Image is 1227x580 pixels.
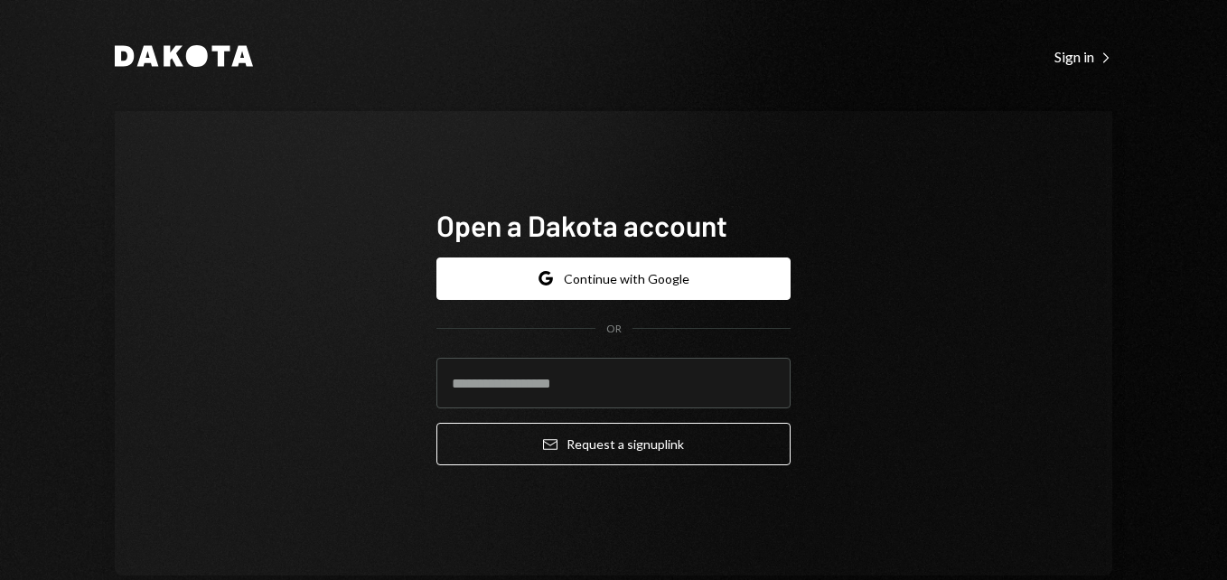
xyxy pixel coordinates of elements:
button: Continue with Google [436,257,791,300]
div: OR [606,322,622,337]
h1: Open a Dakota account [436,207,791,243]
a: Sign in [1054,46,1112,66]
button: Request a signuplink [436,423,791,465]
div: Sign in [1054,48,1112,66]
